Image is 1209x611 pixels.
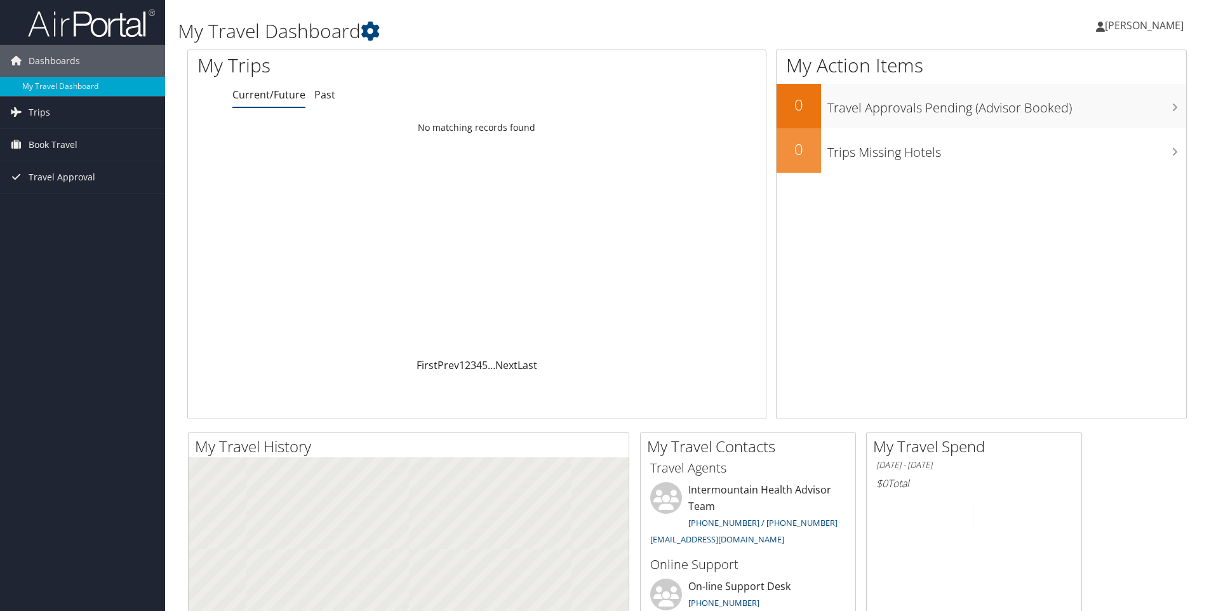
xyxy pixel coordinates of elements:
[873,436,1081,457] h2: My Travel Spend
[29,129,77,161] span: Book Travel
[650,534,784,545] a: [EMAIL_ADDRESS][DOMAIN_NAME]
[1096,6,1196,44] a: [PERSON_NAME]
[482,358,488,372] a: 5
[29,45,80,77] span: Dashboards
[647,436,855,457] h2: My Travel Contacts
[777,128,1186,173] a: 0Trips Missing Hotels
[488,358,495,372] span: …
[777,138,821,160] h2: 0
[29,161,95,193] span: Travel Approval
[876,476,1072,490] h6: Total
[650,556,846,574] h3: Online Support
[438,358,459,372] a: Prev
[876,476,888,490] span: $0
[688,517,838,528] a: [PHONE_NUMBER] / [PHONE_NUMBER]
[459,358,465,372] a: 1
[1105,18,1184,32] span: [PERSON_NAME]
[471,358,476,372] a: 3
[827,137,1186,161] h3: Trips Missing Hotels
[28,8,155,38] img: airportal-logo.png
[178,18,857,44] h1: My Travel Dashboard
[188,116,766,139] td: No matching records found
[777,52,1186,79] h1: My Action Items
[876,459,1072,471] h6: [DATE] - [DATE]
[476,358,482,372] a: 4
[465,358,471,372] a: 2
[777,84,1186,128] a: 0Travel Approvals Pending (Advisor Booked)
[827,93,1186,117] h3: Travel Approvals Pending (Advisor Booked)
[29,97,50,128] span: Trips
[777,94,821,116] h2: 0
[688,597,759,608] a: [PHONE_NUMBER]
[644,482,852,550] li: Intermountain Health Advisor Team
[417,358,438,372] a: First
[232,88,305,102] a: Current/Future
[518,358,537,372] a: Last
[314,88,335,102] a: Past
[197,52,516,79] h1: My Trips
[195,436,629,457] h2: My Travel History
[650,459,846,477] h3: Travel Agents
[495,358,518,372] a: Next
